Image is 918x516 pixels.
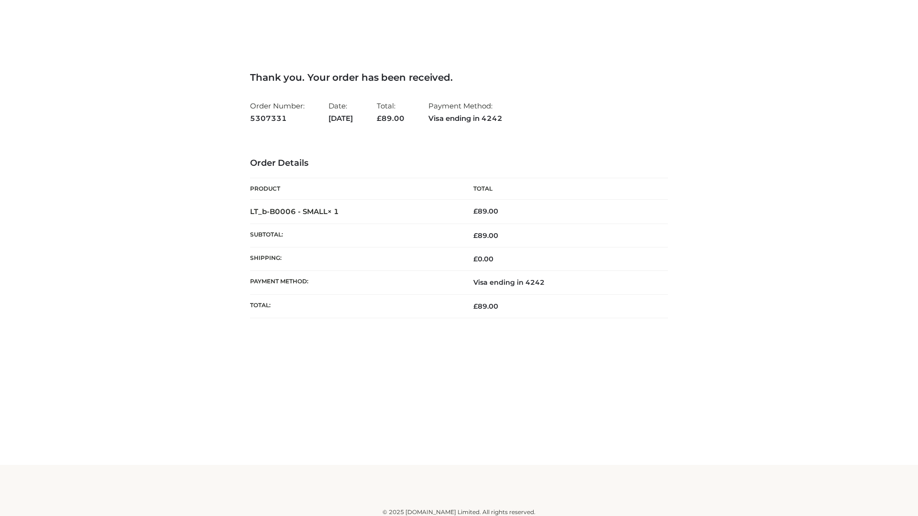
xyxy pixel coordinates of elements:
h3: Order Details [250,158,668,169]
th: Shipping: [250,247,459,271]
span: 89.00 [473,231,498,240]
span: £ [473,231,478,240]
bdi: 89.00 [473,207,498,215]
strong: × 1 [328,207,339,216]
bdi: 0.00 [473,255,493,263]
span: £ [377,114,382,123]
strong: 5307331 [250,112,305,125]
span: £ [473,255,478,263]
span: 89.00 [377,114,404,123]
th: Total: [250,294,459,318]
strong: LT_b-B0006 - SMALL [250,207,339,216]
span: £ [473,207,478,215]
th: Subtotal: [250,224,459,247]
span: 89.00 [473,302,498,311]
span: £ [473,302,478,311]
li: Total: [377,97,404,127]
strong: Visa ending in 4242 [428,112,503,125]
th: Product [250,178,459,200]
li: Date: [328,97,353,127]
h3: Thank you. Your order has been received. [250,72,668,83]
th: Payment method: [250,271,459,294]
li: Order Number: [250,97,305,127]
th: Total [459,178,668,200]
strong: [DATE] [328,112,353,125]
td: Visa ending in 4242 [459,271,668,294]
li: Payment Method: [428,97,503,127]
